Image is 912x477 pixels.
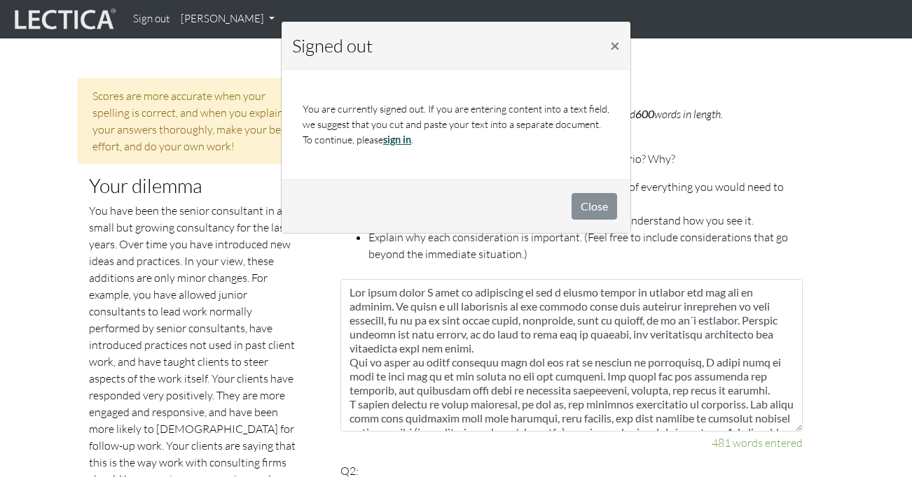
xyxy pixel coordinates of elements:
[572,193,617,220] button: Close
[292,32,373,59] h5: Signed out
[383,134,411,145] a: sign in
[610,35,620,55] span: ×
[599,26,631,65] button: Close
[303,101,609,147] p: You are currently signed out. If you are entering content into a text field, we suggest that you ...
